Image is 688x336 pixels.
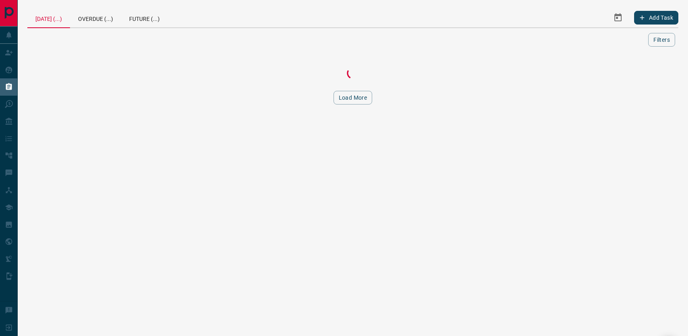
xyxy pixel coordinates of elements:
[648,33,675,47] button: Filters
[70,8,121,27] div: Overdue (...)
[313,65,393,81] div: Loading
[27,8,70,28] div: [DATE] (...)
[121,8,168,27] div: Future (...)
[334,91,373,104] button: Load More
[634,11,678,25] button: Add Task
[608,8,628,27] button: Select Date Range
